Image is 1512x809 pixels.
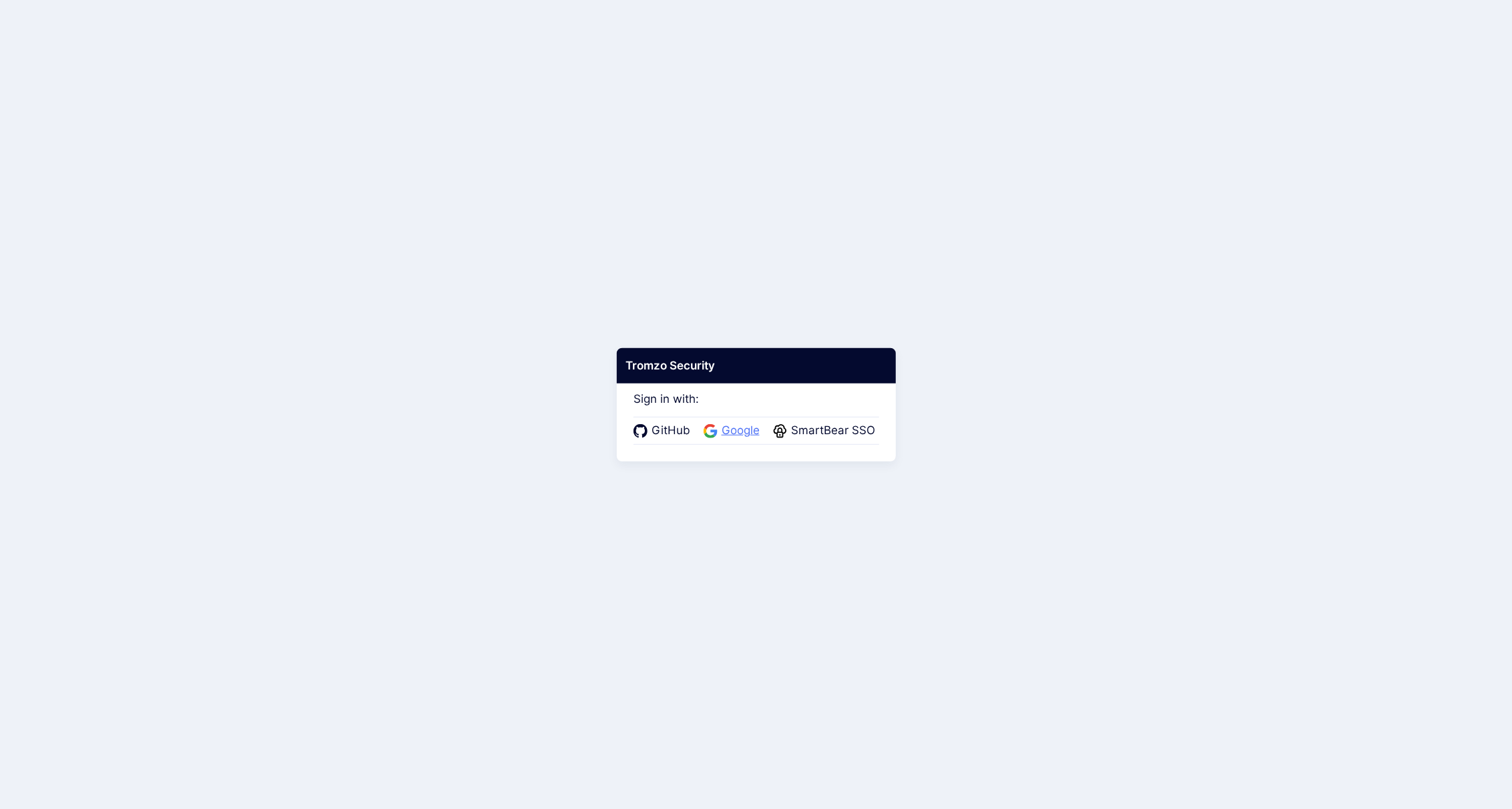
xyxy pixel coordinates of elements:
span: Google [718,422,764,440]
div: Sign in with: [634,373,879,444]
span: SmartBear SSO [787,422,879,440]
div: Tromzo Security [616,347,895,383]
a: SmartBear SSO [773,422,879,440]
a: GitHub [634,422,694,440]
a: Google [704,422,764,440]
span: GitHub [648,422,694,440]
